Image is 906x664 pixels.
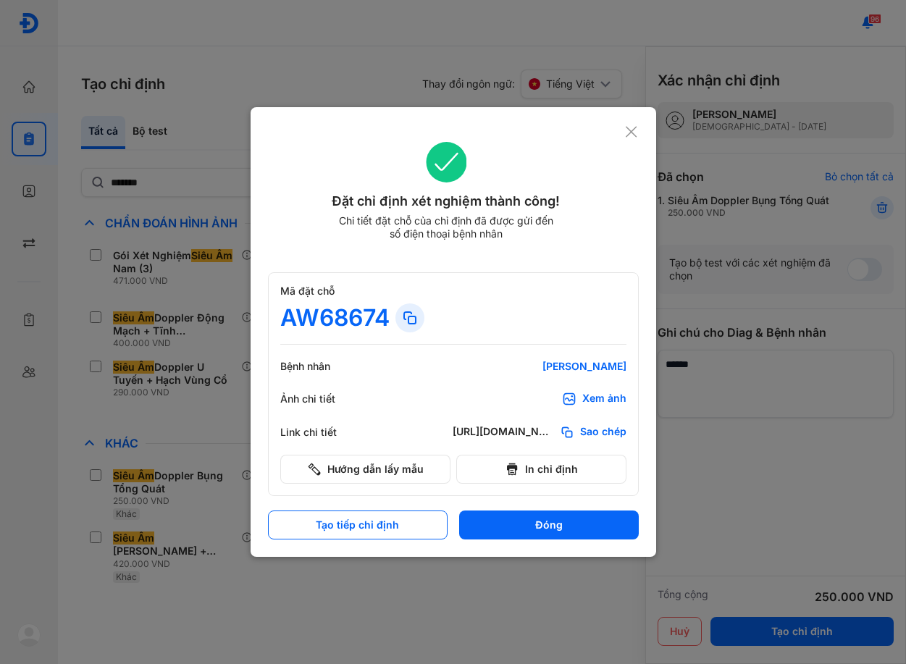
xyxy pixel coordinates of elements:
[453,425,554,440] div: [URL][DOMAIN_NAME]
[459,510,639,539] button: Đóng
[268,191,625,211] div: Đặt chỉ định xét nghiệm thành công!
[453,360,626,373] div: [PERSON_NAME]
[582,392,626,406] div: Xem ảnh
[280,285,626,298] div: Mã đặt chỗ
[268,510,448,539] button: Tạo tiếp chỉ định
[280,426,367,439] div: Link chi tiết
[280,455,450,484] button: Hướng dẫn lấy mẫu
[456,455,626,484] button: In chỉ định
[280,392,367,405] div: Ảnh chi tiết
[332,214,560,240] div: Chi tiết đặt chỗ của chỉ định đã được gửi đến số điện thoại bệnh nhân
[280,303,390,332] div: AW68674
[580,425,626,440] span: Sao chép
[280,360,367,373] div: Bệnh nhân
